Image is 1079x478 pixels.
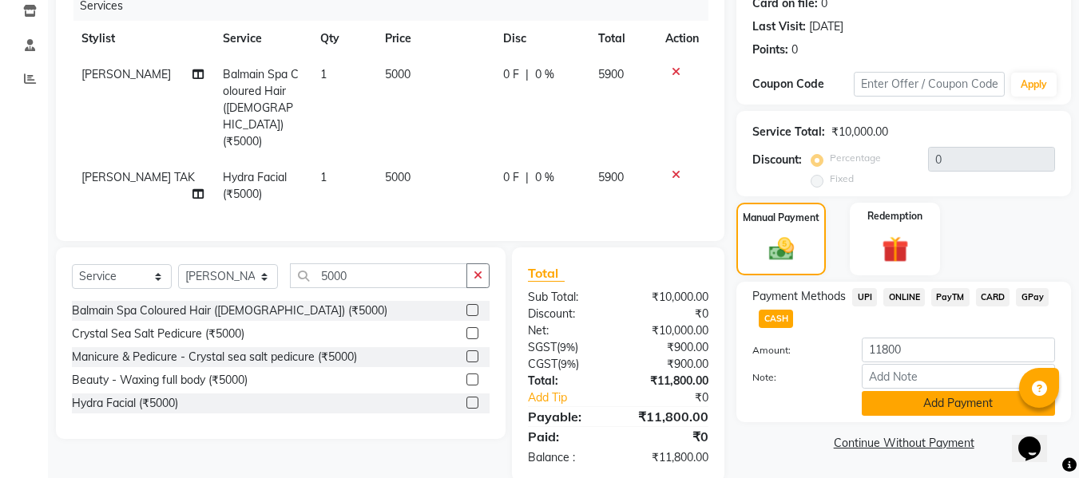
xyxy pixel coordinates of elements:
span: Total [528,265,565,282]
span: GPay [1016,288,1049,306]
span: 0 % [535,66,554,83]
div: Total: [516,373,618,389]
span: 0 % [535,169,554,186]
iframe: chat widget [1012,414,1063,462]
th: Stylist [72,21,213,57]
a: Continue Without Payment [740,435,1068,452]
label: Manual Payment [743,211,819,225]
div: ₹11,800.00 [618,449,720,466]
span: 0 F [503,66,519,83]
img: _gift.svg [874,233,917,266]
th: Total [589,21,657,57]
button: Apply [1011,73,1057,97]
span: | [526,169,529,186]
span: 5900 [598,170,624,184]
div: ₹0 [618,427,720,446]
span: ONLINE [883,288,925,306]
span: 1 [320,67,327,81]
span: [PERSON_NAME] TAK [81,170,195,184]
a: Add Tip [516,389,635,406]
input: Enter Offer / Coupon Code [854,72,1005,97]
span: CGST [528,357,557,371]
span: Hydra Facial (₹5000) [223,170,287,201]
div: Coupon Code [752,76,853,93]
th: Price [375,21,494,57]
span: 1 [320,170,327,184]
span: Balmain Spa Coloured Hair ([DEMOGRAPHIC_DATA]) (₹5000) [223,67,299,148]
div: Discount: [516,306,618,322]
span: SGST [528,340,557,354]
div: Balmain Spa Coloured Hair ([DEMOGRAPHIC_DATA]) (₹5000) [72,302,387,319]
input: Add Note [862,364,1055,389]
span: 0 F [503,169,519,186]
span: [PERSON_NAME] [81,67,171,81]
span: | [526,66,529,83]
div: ₹0 [636,389,721,406]
div: Balance : [516,449,618,466]
div: [DATE] [809,18,843,35]
div: Discount: [752,152,802,168]
th: Service [213,21,311,57]
div: Last Visit: [752,18,806,35]
div: Points: [752,41,788,58]
span: Payment Methods [752,288,846,305]
label: Fixed [830,172,854,186]
label: Amount: [740,343,849,358]
label: Note: [740,370,849,385]
th: Qty [311,21,375,57]
div: ( ) [516,339,618,356]
input: Search or Scan [290,263,467,288]
span: CARD [976,288,1010,306]
div: Hydra Facial (₹5000) [72,395,178,412]
span: CASH [759,310,793,328]
div: Manicure & Pedicure - Crystal sea salt pedicure (₹5000) [72,349,357,365]
img: _cash.svg [761,235,802,263]
div: Crystal Sea Salt Pedicure (₹5000) [72,326,244,342]
div: ₹10,000.00 [831,124,888,140]
div: Sub Total: [516,289,618,306]
span: 5900 [598,67,624,81]
div: ₹11,800.00 [618,373,720,389]
span: PayTM [931,288,970,306]
div: Net: [516,322,618,339]
th: Action [656,21,708,57]
button: Add Payment [862,391,1055,416]
div: Paid: [516,427,618,446]
span: 9% [561,358,576,370]
span: 5000 [385,170,411,184]
label: Redemption [867,209,922,223]
div: ₹900.00 [618,339,720,356]
div: ₹10,000.00 [618,289,720,306]
div: ₹10,000.00 [618,322,720,339]
span: 9% [560,341,575,354]
th: Disc [494,21,589,57]
div: ( ) [516,356,618,373]
span: 5000 [385,67,411,81]
div: ₹900.00 [618,356,720,373]
div: ₹11,800.00 [618,407,720,426]
div: Service Total: [752,124,825,140]
div: 0 [791,41,798,58]
div: Payable: [516,407,618,426]
span: UPI [852,288,877,306]
div: ₹0 [618,306,720,322]
div: Beauty - Waxing full body (₹5000) [72,372,248,389]
label: Percentage [830,151,881,165]
input: Amount [862,338,1055,362]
